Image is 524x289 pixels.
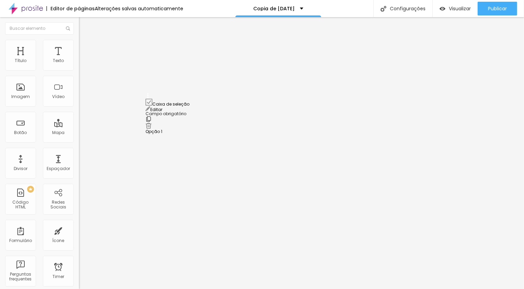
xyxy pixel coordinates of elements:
[79,17,524,289] iframe: Editor
[11,94,30,99] div: Imagem
[47,166,70,171] div: Espaçador
[52,130,65,135] div: Mapa
[46,6,95,11] div: Editor de páginas
[45,200,72,210] div: Redes Sociais
[53,238,65,243] div: Ícone
[9,238,32,243] div: Formulário
[253,6,295,11] p: Copia de [DATE]
[381,6,386,12] img: Icone
[7,272,34,282] div: Perguntas frequentes
[449,6,471,11] span: Visualizar
[7,200,34,210] div: Código HTML
[15,58,26,63] div: Título
[52,94,65,99] div: Vídeo
[440,6,445,12] img: view-1.svg
[14,130,27,135] div: Botão
[488,6,507,11] span: Publicar
[53,274,64,279] div: Timer
[433,2,478,15] button: Visualizar
[66,26,70,31] img: Icone
[95,6,183,11] div: Alterações salvas automaticamente
[478,2,517,15] button: Publicar
[53,58,64,63] div: Texto
[14,166,27,171] div: Divisor
[5,22,74,35] input: Buscar elemento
